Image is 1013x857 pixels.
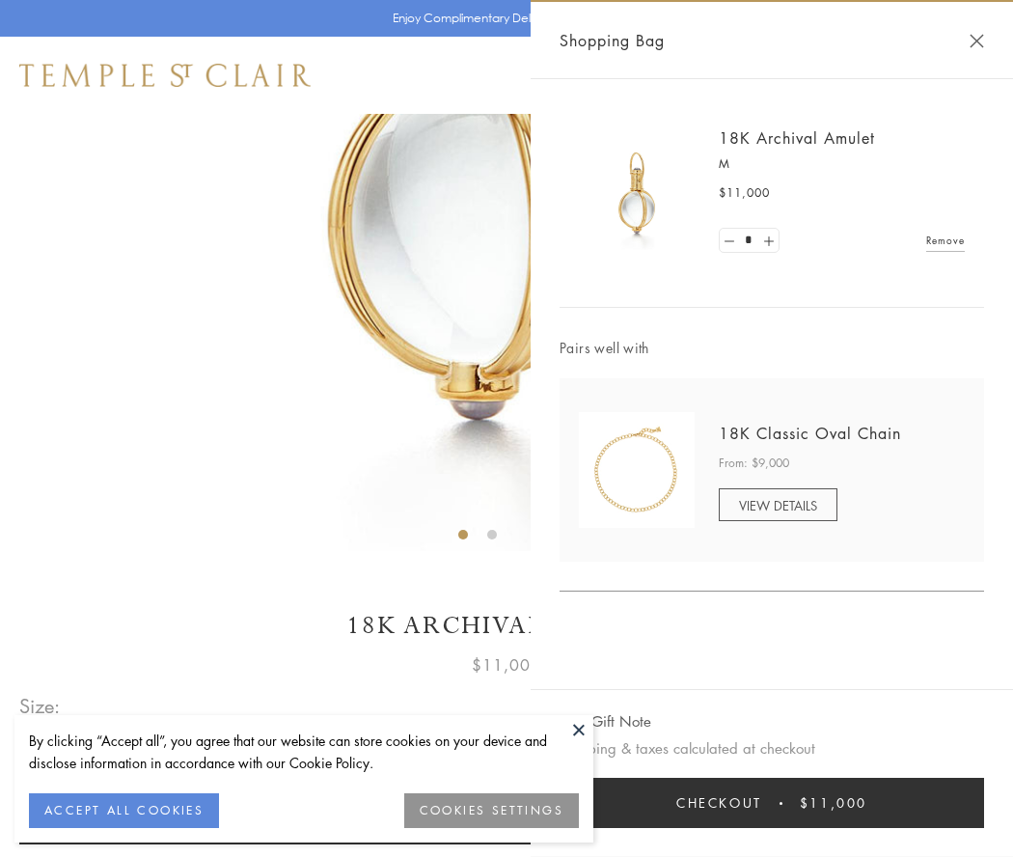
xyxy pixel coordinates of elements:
[579,412,695,528] img: N88865-OV18
[719,183,770,203] span: $11,000
[29,730,579,774] div: By clicking “Accept all”, you agree that our website can store cookies on your device and disclos...
[560,28,665,53] span: Shopping Bag
[19,609,994,643] h1: 18K Archival Amulet
[560,778,984,828] button: Checkout $11,000
[676,792,762,814] span: Checkout
[719,454,789,473] span: From: $9,000
[560,736,984,760] p: Shipping & taxes calculated at checkout
[579,135,695,251] img: 18K Archival Amulet
[560,337,984,359] span: Pairs well with
[758,229,778,253] a: Set quantity to 2
[970,34,984,48] button: Close Shopping Bag
[719,488,837,521] a: VIEW DETAILS
[926,230,965,251] a: Remove
[719,127,875,149] a: 18K Archival Amulet
[719,423,901,444] a: 18K Classic Oval Chain
[404,793,579,828] button: COOKIES SETTINGS
[19,64,311,87] img: Temple St. Clair
[719,154,965,174] p: M
[393,9,612,28] p: Enjoy Complimentary Delivery & Returns
[800,792,867,814] span: $11,000
[472,652,541,677] span: $11,000
[739,496,817,514] span: VIEW DETAILS
[560,709,651,733] button: Add Gift Note
[720,229,739,253] a: Set quantity to 0
[19,690,62,722] span: Size:
[29,793,219,828] button: ACCEPT ALL COOKIES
